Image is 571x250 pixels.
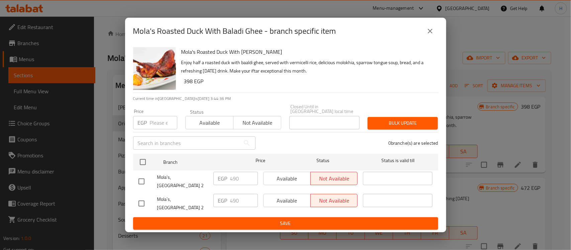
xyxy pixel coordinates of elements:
button: close [422,23,438,39]
span: Price [238,156,283,165]
span: Status is valid till [363,156,433,165]
p: Current time in [GEOGRAPHIC_DATA] is [DATE] 3:44:36 PM [133,96,438,102]
p: EGP [138,119,147,127]
p: EGP [218,174,227,182]
button: Not available [233,116,281,129]
span: Available [188,118,231,128]
span: Mola`s, [GEOGRAPHIC_DATA] 2 [157,195,208,212]
p: 0 branche(s) are selected [388,140,438,146]
p: EGP [218,197,227,205]
h2: Mola's Roasted Duck With Baladi Ghee - branch specific item [133,26,336,36]
button: Available [185,116,233,129]
img: Mola's Roasted Duck With Baladi Ghee [133,47,176,90]
span: Not available [236,118,279,128]
button: Save [133,217,438,230]
p: Enjoy half a roasted duck with baaldi ghee, served with vermicelli rice, delicious molokhia, spar... [181,58,433,75]
input: Please enter price [230,172,258,185]
button: Bulk update [368,117,438,129]
span: Status [288,156,358,165]
span: Bulk update [373,119,433,127]
span: Mola's, [GEOGRAPHIC_DATA] 2 [157,173,208,190]
input: Please enter price [230,194,258,207]
h6: Mola's Roasted Duck With [PERSON_NAME] [181,47,433,56]
h6: 398 EGP [184,77,433,86]
span: Save [138,219,433,228]
input: Please enter price [150,116,177,129]
input: Search in branches [133,136,240,150]
span: Branch [163,158,233,166]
